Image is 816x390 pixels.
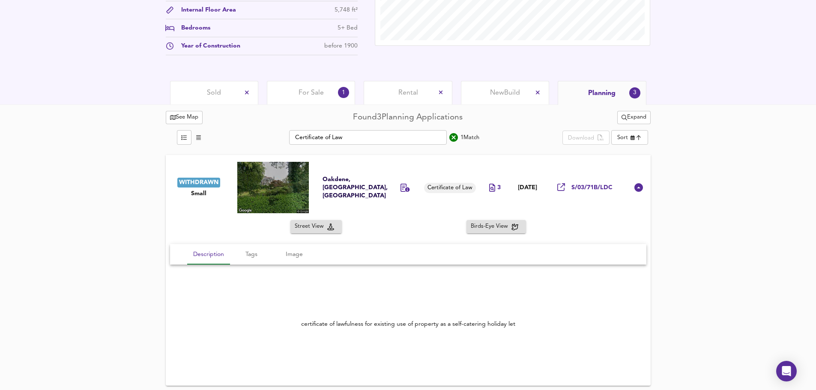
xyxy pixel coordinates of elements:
[518,184,537,191] span: [DATE]
[290,220,342,233] button: Street View
[776,361,797,381] div: Open Intercom Messenger
[490,88,520,98] span: New Build
[617,111,651,124] div: split button
[588,89,616,98] span: Planning
[174,42,240,51] div: Year of Construction
[191,190,206,198] span: Small
[170,113,199,122] span: See Map
[424,183,476,193] div: Certificate of Law
[324,42,358,51] div: before 1900
[460,133,479,142] div: 1 Match
[398,88,418,98] span: Rental
[323,176,381,200] div: Oakdene, [GEOGRAPHIC_DATA], [GEOGRAPHIC_DATA]
[424,184,476,192] span: Certificate of Law
[301,320,515,328] div: certificate of lawfulness for existing use of property as a self-catering holiday let
[237,162,309,213] img: streetview
[497,184,501,192] span: 3
[335,6,358,15] div: 5,748 ft²
[299,88,324,98] span: For Sale
[192,249,225,260] span: Description
[278,249,311,260] span: Image
[338,87,349,98] div: 1
[166,111,203,124] button: See Map
[622,113,646,122] span: Expand
[466,220,526,233] button: Birds-Eye View
[174,6,236,15] div: Internal Floor Area
[562,131,609,145] div: split button
[617,134,628,142] div: Sort
[571,184,613,192] span: S/03/71B/LDC
[295,222,327,232] span: Street View
[447,131,460,144] button: search
[166,155,651,220] div: WITHDRAWNSmallOakdene, [GEOGRAPHIC_DATA], [GEOGRAPHIC_DATA]Certificate of Law3[DATE]S/03/71B/LDC
[338,24,358,33] div: 5+ Bed
[289,130,447,145] input: Text Filter...
[177,178,220,188] div: WITHDRAWN
[611,130,648,145] div: Sort
[174,24,210,33] div: Bedrooms
[207,88,221,98] span: Sold
[353,112,463,123] div: Found 3 Planning Applications
[166,220,651,386] div: WITHDRAWNSmallOakdene, [GEOGRAPHIC_DATA], [GEOGRAPHIC_DATA]Certificate of Law3[DATE]S/03/71B/LDC
[617,111,651,124] button: Expand
[471,222,511,232] span: Birds-Eye View
[629,87,640,98] div: 3
[235,249,268,260] span: Tags
[634,182,644,193] svg: Show Details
